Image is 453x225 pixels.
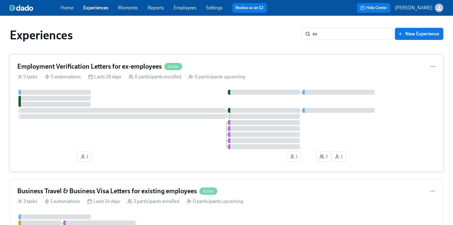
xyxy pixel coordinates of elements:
button: [PERSON_NAME] [395,4,443,12]
button: Review us on G2 [232,3,267,13]
input: Search by name [313,28,392,40]
div: 3 tasks [17,198,37,205]
a: Moments [118,5,138,11]
div: 5 tasks [17,73,38,80]
div: 3 participants enrolled [127,198,179,205]
button: 3 [316,152,331,162]
div: Lasts 14 days [87,198,120,205]
a: Employment Verification Letters for ex-employeesActive5 tasks 5 automations Lasts 19 days 6 parti... [10,54,443,172]
span: 3 [320,154,328,160]
a: Settings [206,5,223,11]
a: dado [10,5,61,11]
a: Employees [174,5,196,11]
span: New Experience [399,31,439,37]
div: 6 participants enrolled [129,73,181,80]
button: Help Center [357,3,390,13]
p: [PERSON_NAME] [395,5,432,11]
h1: Experiences [10,28,73,42]
button: 1 [331,152,346,162]
a: Experiences [83,5,108,11]
span: 1 [290,154,298,160]
span: Help Center [360,5,387,11]
div: 5 automations [45,73,81,80]
span: Active [164,64,182,69]
a: Home [61,5,74,11]
h4: Employment Verification Letters for ex-employees [17,62,162,71]
span: 1 [335,154,343,160]
div: 1 automations [44,198,80,205]
button: 1 [77,152,92,162]
span: Active [199,189,217,194]
div: 0 participants upcoming [187,198,243,205]
a: Reports [148,5,164,11]
span: 1 [80,154,88,160]
button: New Experience [395,28,443,40]
div: 0 participants upcoming [189,73,245,80]
img: dado [10,5,33,11]
a: Review us on G2 [235,5,264,11]
h4: Business Travel & Business Visa Letters for existing employees [17,187,197,196]
div: Lasts 19 days [88,73,121,80]
button: 1 [287,152,301,162]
